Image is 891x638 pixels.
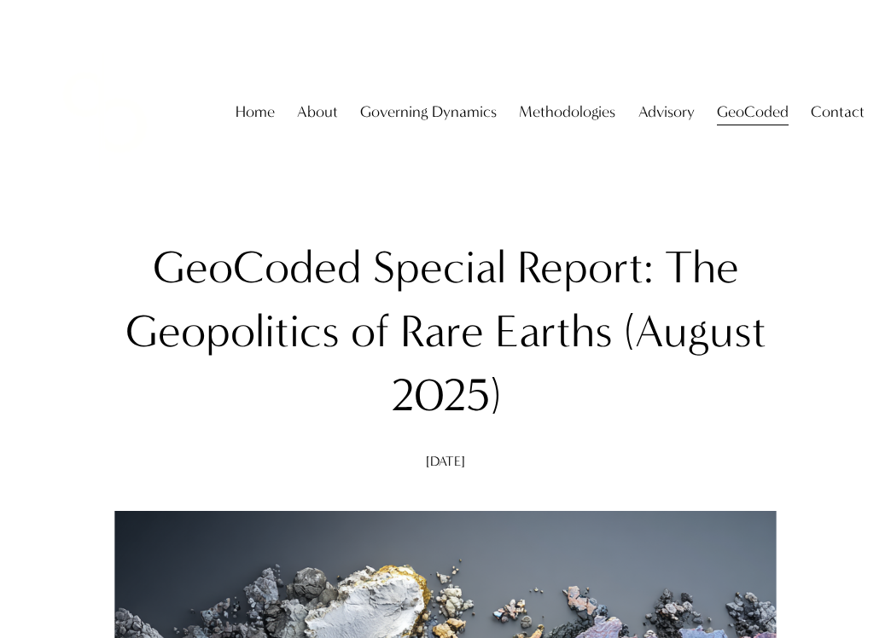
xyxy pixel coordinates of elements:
div: Earths [495,299,613,363]
div: Geopolitics [125,299,340,363]
a: folder dropdown [519,96,615,128]
div: of [351,299,389,363]
span: Advisory [638,98,695,126]
span: GeoCoded [717,98,789,126]
a: folder dropdown [717,96,789,128]
span: [DATE] [426,453,466,469]
div: Rare [400,299,484,363]
span: Contact [811,98,865,126]
div: GeoCoded [153,235,362,299]
span: Methodologies [519,98,615,126]
span: About [297,98,338,126]
div: (August [624,299,766,363]
div: Special [373,235,506,299]
div: The [665,235,739,299]
span: Governing Dynamics [360,98,497,126]
div: Report: [517,235,654,299]
img: Christopher Sanchez &amp; Co. [26,34,183,191]
a: folder dropdown [360,96,497,128]
a: Home [236,96,275,128]
a: folder dropdown [811,96,865,128]
a: folder dropdown [638,96,695,128]
a: folder dropdown [297,96,338,128]
div: 2025) [391,363,501,427]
